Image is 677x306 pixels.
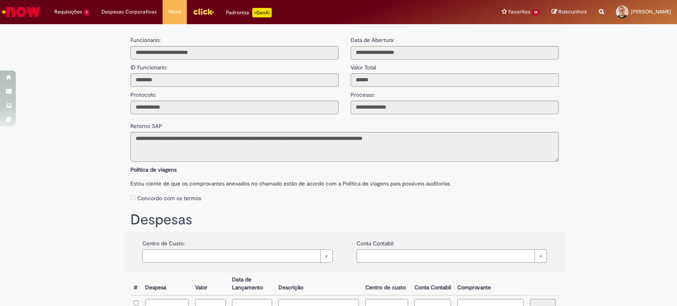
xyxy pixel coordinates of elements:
[142,235,185,247] label: Centro de Custo:
[54,8,82,16] span: Requisições
[142,249,333,263] a: Limpar campo {0}
[130,273,142,295] th: #
[631,8,671,15] span: [PERSON_NAME]
[508,8,530,16] span: Favoritos
[137,194,201,202] label: Concordo com os termos
[84,9,90,16] span: 1
[130,36,161,44] label: Funcionario:
[252,8,272,17] p: +GenAi
[130,87,156,99] label: Protocolo:
[226,8,272,17] div: Padroniza
[102,8,157,16] span: Despesas Corporativas
[142,273,192,295] th: Despesa
[532,9,540,16] span: 14
[130,166,176,173] b: Política de viagens
[454,273,527,295] th: Comprovante
[357,235,394,247] label: Conta Contabil:
[411,273,454,295] th: Conta Contabil
[229,273,276,295] th: Data de Lançamento
[558,8,587,15] span: Rascunhos
[552,8,587,16] a: Rascunhos
[130,212,559,228] h1: Despesas
[1,4,42,20] img: ServiceNow
[275,273,362,295] th: Descrição
[193,6,214,17] img: click_logo_yellow_360x200.png
[130,176,559,187] label: Estou ciente de que os comprovantes anexados no chamado estão de acordo com a Politica de viagens...
[169,8,181,16] span: More
[351,59,376,71] label: Valor Total
[130,59,167,71] label: ID Funcionario:
[351,36,394,44] label: Data de Abertura:
[362,273,412,295] th: Centro de custo
[357,249,547,263] a: Limpar campo {0}
[351,87,375,99] label: Processo:
[130,118,162,130] label: Retorno SAP
[192,273,228,295] th: Valor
